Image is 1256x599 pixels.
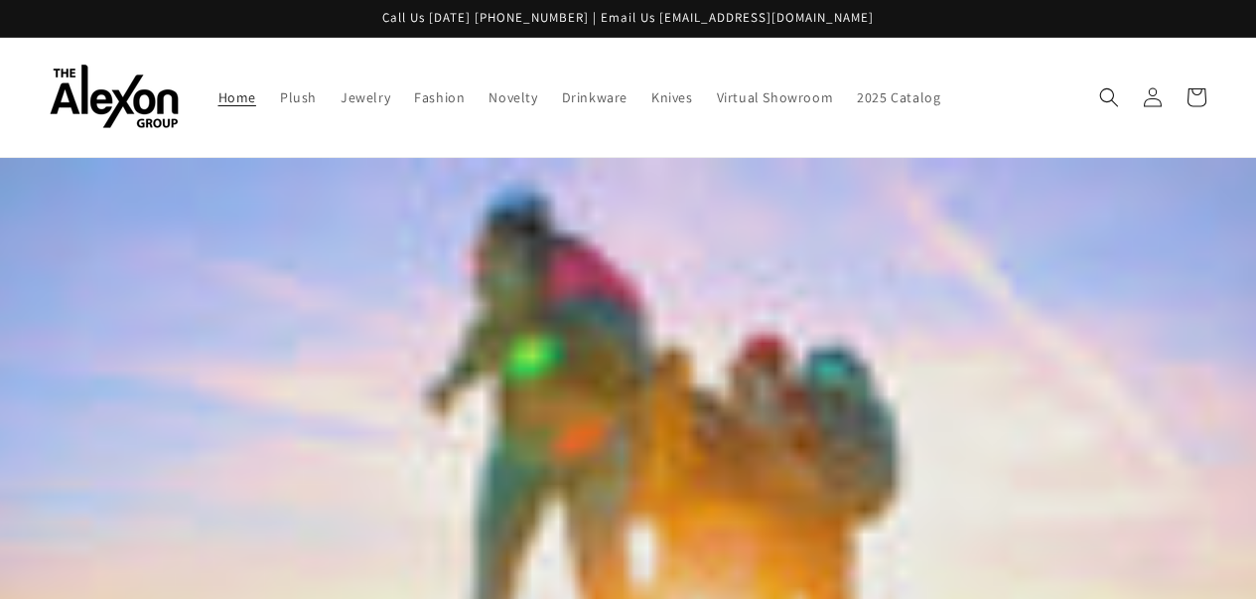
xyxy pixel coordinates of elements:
[414,88,465,106] span: Fashion
[341,88,390,106] span: Jewelry
[857,88,940,106] span: 2025 Catalog
[488,88,537,106] span: Novelty
[639,76,705,118] a: Knives
[207,76,268,118] a: Home
[268,76,329,118] a: Plush
[550,76,639,118] a: Drinkware
[562,88,628,106] span: Drinkware
[280,88,317,106] span: Plush
[477,76,549,118] a: Novelty
[50,65,179,129] img: The Alexon Group
[329,76,402,118] a: Jewelry
[402,76,477,118] a: Fashion
[1087,75,1131,119] summary: Search
[651,88,693,106] span: Knives
[218,88,256,106] span: Home
[705,76,846,118] a: Virtual Showroom
[717,88,834,106] span: Virtual Showroom
[845,76,952,118] a: 2025 Catalog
